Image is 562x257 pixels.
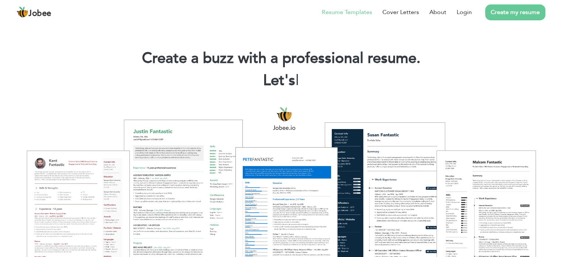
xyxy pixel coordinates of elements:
h2: Let's [11,71,551,90]
span: | [296,70,299,91]
a: About [429,8,446,17]
a: Login [457,8,472,17]
a: Cover Letters [382,8,419,17]
a: Jobee [17,6,51,18]
img: jobee.io [17,6,28,18]
a: Create my resume [485,4,545,20]
span: Jobee [28,10,51,18]
h1: Create a buzz with a professional resume. [11,49,551,68]
a: Resume Templates [322,8,372,17]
